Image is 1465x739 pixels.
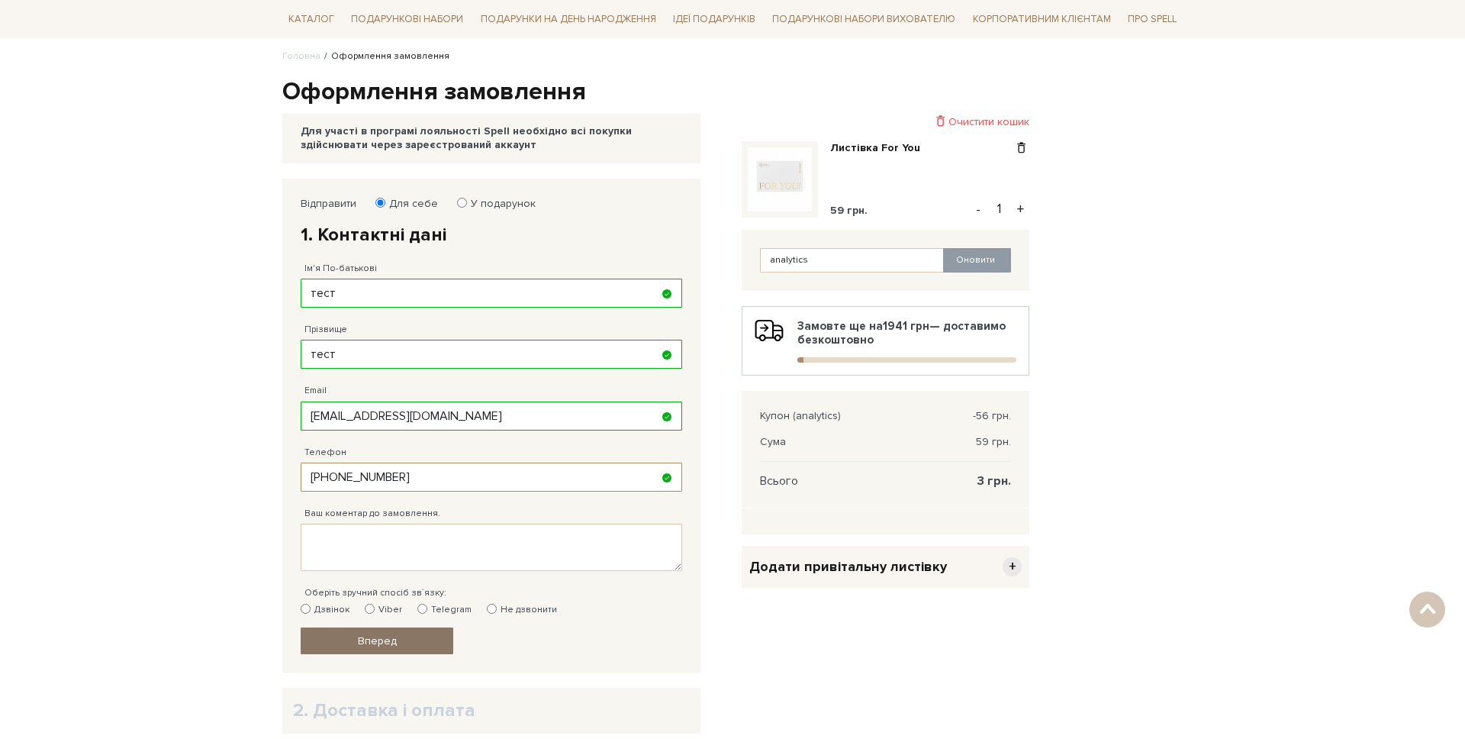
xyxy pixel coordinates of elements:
[977,474,1011,488] span: 3 грн.
[375,198,385,208] input: Для себе
[973,409,1011,423] span: -56 грн.
[304,384,327,398] label: Email
[755,319,1016,363] div: Замовте ще на — доставимо безкоштовно
[417,604,427,614] input: Telegram
[830,141,932,155] a: Листівка For You
[320,50,449,63] li: Оформлення замовлення
[301,604,311,614] input: Дзвінок
[830,204,868,217] span: 59 грн.
[345,8,469,31] a: Подарункові набори
[301,463,682,492] input: 38 (___) ___ __ __
[883,319,929,333] b: 1941 грн
[461,197,536,211] label: У подарунок
[1012,198,1029,221] button: +
[282,50,320,62] a: Головна
[475,8,662,31] a: Подарунки на День народження
[976,435,1011,449] span: 59 грн.
[457,198,467,208] input: У подарунок
[943,248,1011,273] button: Оновити
[379,197,438,211] label: Для себе
[742,115,1029,129] div: Очистити кошик
[417,603,472,617] label: Telegram
[967,6,1117,32] a: Корпоративним клієнтам
[749,558,947,576] span: Додати привітальну листівку
[365,603,402,617] label: Viber
[760,474,798,488] span: Всього
[487,604,497,614] input: Не дзвонити
[760,248,945,273] input: Введіть код купона
[304,446,346,460] label: Телефон
[760,435,786,449] span: Сума
[358,634,397,647] span: Вперед
[487,603,557,617] label: Не дзвонити
[667,8,761,31] a: Ідеї подарунків
[282,8,340,31] a: Каталог
[301,124,682,152] div: Для участі в програмі лояльності Spell необхідно всі покупки здійснювати через зареєстрований акк...
[304,507,440,521] label: Ваш коментар до замовлення.
[301,197,356,211] label: Відправити
[971,198,986,221] button: -
[293,699,690,722] h2: 2. Доставка і оплата
[301,603,349,617] label: Дзвінок
[304,323,347,337] label: Прізвище
[766,6,961,32] a: Подарункові набори вихователю
[282,76,1183,108] h1: Оформлення замовлення
[1122,8,1183,31] a: Про Spell
[301,223,682,247] h2: 1. Контактні дані
[1003,557,1022,576] span: +
[748,147,812,211] img: Листівка For You
[365,604,375,614] input: Viber
[760,409,841,423] span: Купон (analytics)
[304,586,446,600] label: Оберіть зручний спосіб зв`язку:
[304,262,377,276] label: Ім'я По-батькові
